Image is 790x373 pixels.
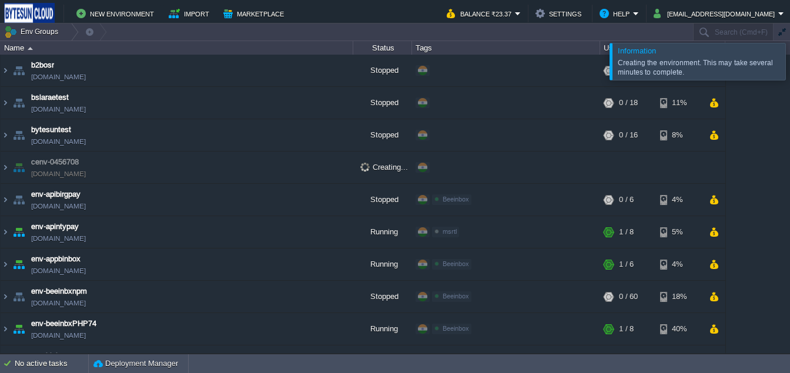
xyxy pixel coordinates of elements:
button: Balance ₹23.37 [447,6,515,21]
img: AMDAwAAAACH5BAEAAAAALAAAAAABAAEAAAICRAEAOw== [1,281,10,312]
a: bslaraetest [31,92,69,103]
span: Beeinbox [443,293,469,300]
a: env-appbinbox [31,253,81,265]
div: 8% [660,119,698,151]
div: 0 / 18 [619,87,638,119]
img: AMDAwAAAACH5BAEAAAAALAAAAAABAAEAAAICRAEAOw== [1,216,10,248]
a: [DOMAIN_NAME] [31,297,86,309]
button: Env Groups [4,23,62,40]
button: Marketplace [223,6,287,21]
img: AMDAwAAAACH5BAEAAAAALAAAAAABAAEAAAICRAEAOw== [1,248,10,280]
div: 0 / 16 [619,119,638,151]
img: AMDAwAAAACH5BAEAAAAALAAAAAABAAEAAAICRAEAOw== [11,184,27,216]
a: [DOMAIN_NAME] [31,136,86,147]
div: 40% [660,313,698,345]
div: 0 / 60 [619,281,638,312]
div: Stopped [353,281,412,312]
span: [DOMAIN_NAME] [31,168,86,180]
img: AMDAwAAAACH5BAEAAAAALAAAAAABAAEAAAICRAEAOw== [11,216,27,248]
span: Beeinbox [443,196,469,203]
img: AMDAwAAAACH5BAEAAAAALAAAAAABAAEAAAICRAEAOw== [1,152,10,183]
div: Status [354,41,411,55]
span: Information [618,46,656,55]
a: env-beeinbxnpm [31,285,87,297]
a: b2bosr [31,59,54,71]
a: env-beeinbxPHP74 [31,318,96,330]
span: Beeinbox [443,260,469,267]
button: [EMAIL_ADDRESS][DOMAIN_NAME] [654,6,778,21]
span: Beeinbox [443,325,469,332]
a: cenv-0456708 [31,156,79,168]
div: Tags [413,41,600,55]
img: AMDAwAAAACH5BAEAAAAALAAAAAABAAEAAAICRAEAOw== [11,119,27,151]
div: Running [353,313,412,345]
div: 11% [660,87,698,119]
div: 18% [660,281,698,312]
button: New Environment [76,6,158,21]
span: Creating... [360,163,408,172]
div: Usage [601,41,725,55]
div: 1 / 8 [619,313,634,345]
img: AMDAwAAAACH5BAEAAAAALAAAAAABAAEAAAICRAEAOw== [11,281,27,312]
a: [DOMAIN_NAME] [31,103,86,115]
div: Stopped [353,87,412,119]
div: Creating the environment. This may take several minutes to complete. [618,58,782,77]
div: Stopped [353,55,412,86]
div: Stopped [353,184,412,216]
button: Settings [535,6,585,21]
div: Running [353,216,412,248]
a: env-apibirgpay [31,189,81,200]
img: AMDAwAAAACH5BAEAAAAALAAAAAABAAEAAAICRAEAOw== [11,87,27,119]
div: 1 / 6 [619,248,634,280]
img: AMDAwAAAACH5BAEAAAAALAAAAAABAAEAAAICRAEAOw== [11,152,27,183]
div: Stopped [353,119,412,151]
div: 5% [660,216,698,248]
div: Name [1,41,353,55]
a: env-binbox [31,350,68,362]
button: Help [600,6,633,21]
img: AMDAwAAAACH5BAEAAAAALAAAAAABAAEAAAICRAEAOw== [28,47,33,50]
img: AMDAwAAAACH5BAEAAAAALAAAAAABAAEAAAICRAEAOw== [1,119,10,151]
img: AMDAwAAAACH5BAEAAAAALAAAAAABAAEAAAICRAEAOw== [1,184,10,216]
a: [DOMAIN_NAME] [31,200,86,212]
img: Bytesun Cloud [4,3,55,24]
img: AMDAwAAAACH5BAEAAAAALAAAAAABAAEAAAICRAEAOw== [11,248,27,280]
a: [DOMAIN_NAME] [31,233,86,244]
img: AMDAwAAAACH5BAEAAAAALAAAAAABAAEAAAICRAEAOw== [1,55,10,86]
a: env-apintypay [31,221,79,233]
div: 1 / 8 [619,216,634,248]
div: No active tasks [15,354,88,373]
button: Import [169,6,213,21]
a: bytesuntest [31,124,71,136]
img: AMDAwAAAACH5BAEAAAAALAAAAAABAAEAAAICRAEAOw== [11,313,27,345]
a: [DOMAIN_NAME] [31,330,86,341]
div: 4% [660,184,698,216]
div: 4% [660,248,698,280]
div: 0 / 6 [619,184,634,216]
span: msrtl [443,228,457,235]
img: AMDAwAAAACH5BAEAAAAALAAAAAABAAEAAAICRAEAOw== [1,313,10,345]
img: AMDAwAAAACH5BAEAAAAALAAAAAABAAEAAAICRAEAOw== [11,55,27,86]
div: Running [353,248,412,280]
button: Deployment Manager [93,358,178,369]
a: [DOMAIN_NAME] [31,265,86,277]
img: AMDAwAAAACH5BAEAAAAALAAAAAABAAEAAAICRAEAOw== [1,87,10,119]
a: [DOMAIN_NAME] [31,71,86,83]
